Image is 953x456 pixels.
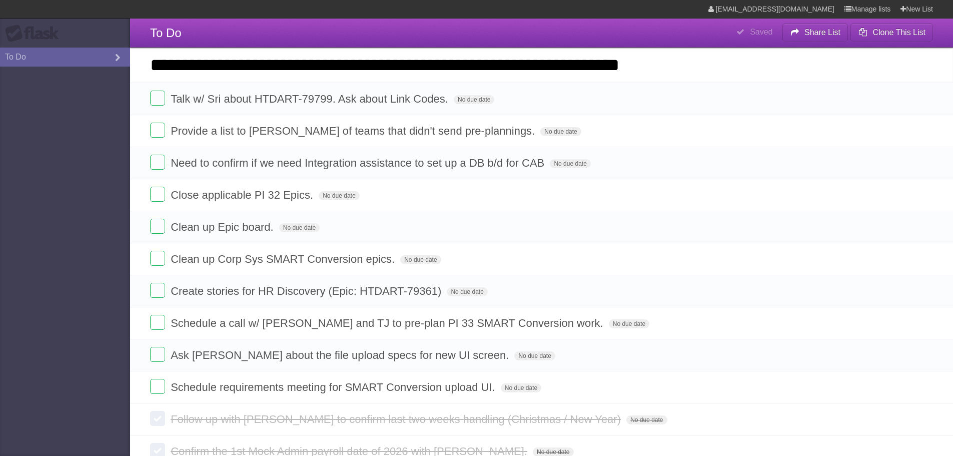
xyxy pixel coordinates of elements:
[171,221,276,233] span: Clean up Epic board.
[150,347,165,362] label: Done
[626,415,667,424] span: No due date
[501,383,541,392] span: No due date
[872,28,925,37] b: Clone This List
[150,187,165,202] label: Done
[279,223,320,232] span: No due date
[150,283,165,298] label: Done
[609,319,649,328] span: No due date
[150,219,165,234] label: Done
[171,157,547,169] span: Need to confirm if we need Integration assistance to set up a DB b/d for CAB
[150,123,165,138] label: Done
[171,381,498,393] span: Schedule requirements meeting for SMART Conversion upload UI.
[171,413,623,425] span: Follow up with [PERSON_NAME] to confirm last two weeks handling (Christmas / New Year)
[171,253,397,265] span: Clean up Corp Sys SMART Conversion epics.
[171,317,606,329] span: Schedule a call w/ [PERSON_NAME] and TJ to pre-plan PI 33 SMART Conversion work.
[319,191,359,200] span: No due date
[150,91,165,106] label: Done
[454,95,494,104] span: No due date
[782,24,848,42] button: Share List
[171,189,316,201] span: Close applicable PI 32 Epics.
[150,315,165,330] label: Done
[550,159,590,168] span: No due date
[5,25,65,43] div: Flask
[171,349,511,361] span: Ask [PERSON_NAME] about the file upload specs for new UI screen.
[540,127,581,136] span: No due date
[150,379,165,394] label: Done
[150,411,165,426] label: Done
[750,28,772,36] b: Saved
[400,255,441,264] span: No due date
[150,251,165,266] label: Done
[514,351,555,360] span: No due date
[171,285,444,297] span: Create stories for HR Discovery (Epic: HTDART-79361)
[447,287,487,296] span: No due date
[171,93,451,105] span: Talk w/ Sri about HTDART-79799. Ask about Link Codes.
[171,125,537,137] span: Provide a list to [PERSON_NAME] of teams that didn't send pre-plannings.
[804,28,840,37] b: Share List
[150,26,182,40] span: To Do
[850,24,933,42] button: Clone This List
[150,155,165,170] label: Done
